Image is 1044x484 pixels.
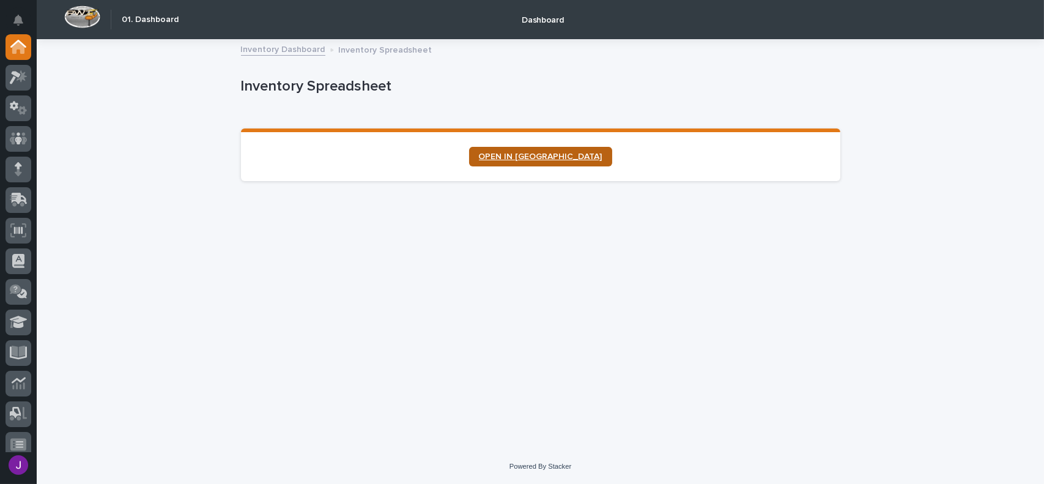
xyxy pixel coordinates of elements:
[241,42,325,56] a: Inventory Dashboard
[469,147,612,166] a: OPEN IN [GEOGRAPHIC_DATA]
[15,15,31,34] div: Notifications
[241,78,835,95] p: Inventory Spreadsheet
[6,452,31,478] button: users-avatar
[509,463,571,470] a: Powered By Stacker
[339,42,432,56] p: Inventory Spreadsheet
[122,15,179,25] h2: 01. Dashboard
[6,7,31,33] button: Notifications
[479,152,602,161] span: OPEN IN [GEOGRAPHIC_DATA]
[64,6,100,28] img: Workspace Logo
